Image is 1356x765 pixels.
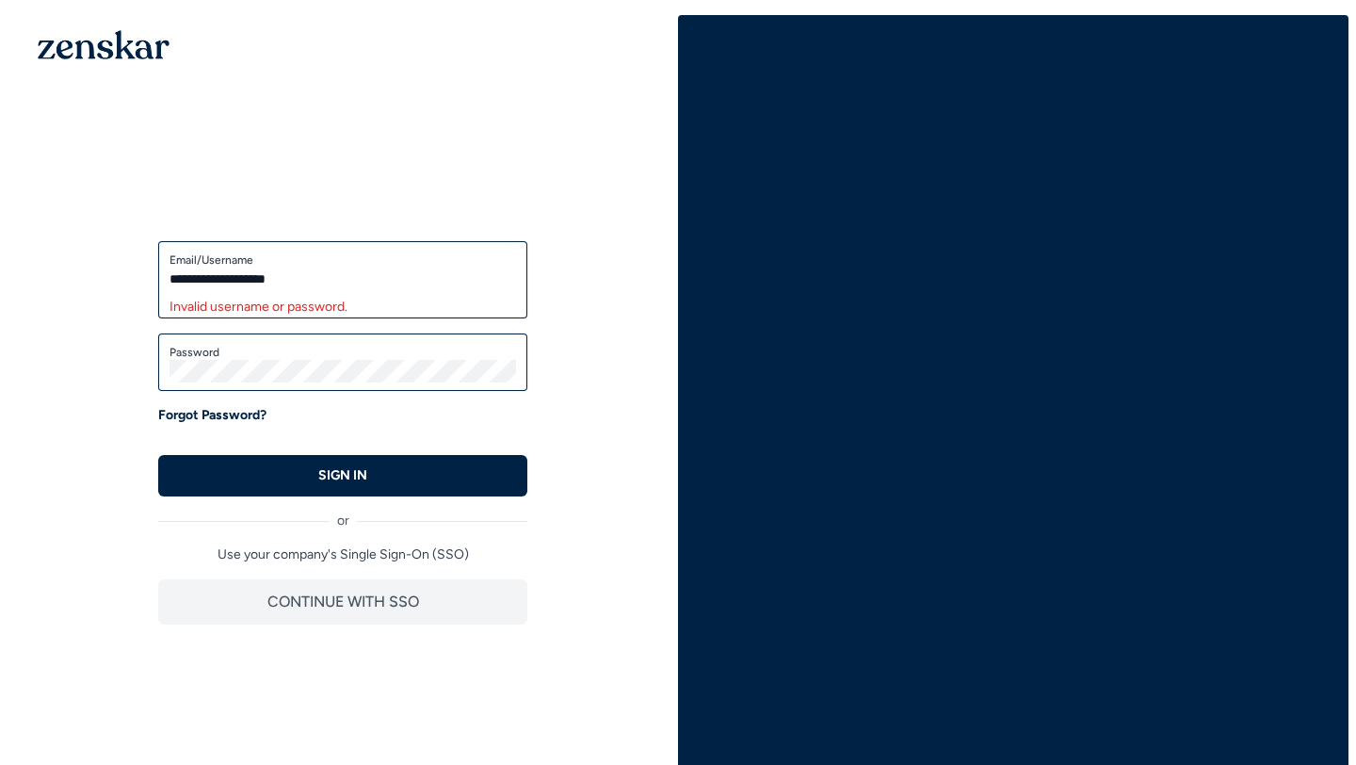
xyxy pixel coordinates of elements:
[169,345,516,360] label: Password
[169,298,516,317] div: Invalid username or password.
[158,545,527,564] p: Use your company's Single Sign-On (SSO)
[158,406,266,425] a: Forgot Password?
[318,466,367,485] p: SIGN IN
[38,30,169,59] img: 1OGAJ2xQqyY4LXKgY66KYq0eOWRCkrZdAb3gUhuVAqdWPZE9SRJmCz+oDMSn4zDLXe31Ii730ItAGKgCKgCCgCikA4Av8PJUP...
[169,252,516,268] label: Email/Username
[158,579,527,625] button: CONTINUE WITH SSO
[158,455,527,496] button: SIGN IN
[158,496,527,530] div: or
